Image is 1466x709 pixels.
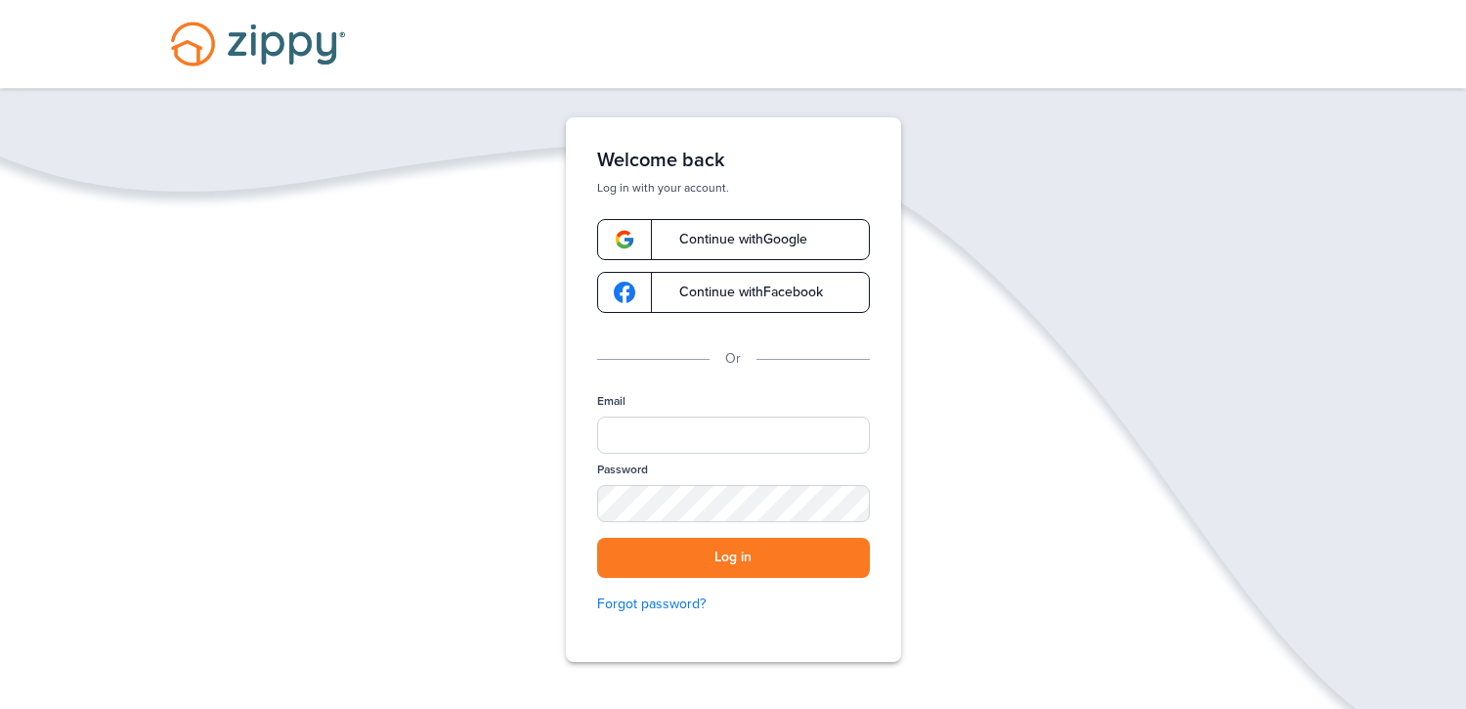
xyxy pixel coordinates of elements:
[597,219,870,260] a: google-logoContinue withGoogle
[597,594,870,615] a: Forgot password?
[725,348,741,370] p: Or
[614,282,635,303] img: google-logo
[614,229,635,250] img: google-logo
[597,180,870,196] p: Log in with your account.
[597,462,648,478] label: Password
[597,393,625,410] label: Email
[660,286,823,299] span: Continue with Facebook
[597,149,870,172] h1: Welcome back
[660,233,807,246] span: Continue with Google
[597,485,870,522] input: Password
[597,417,870,454] input: Email
[597,538,870,578] button: Log in
[597,272,870,313] a: google-logoContinue withFacebook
